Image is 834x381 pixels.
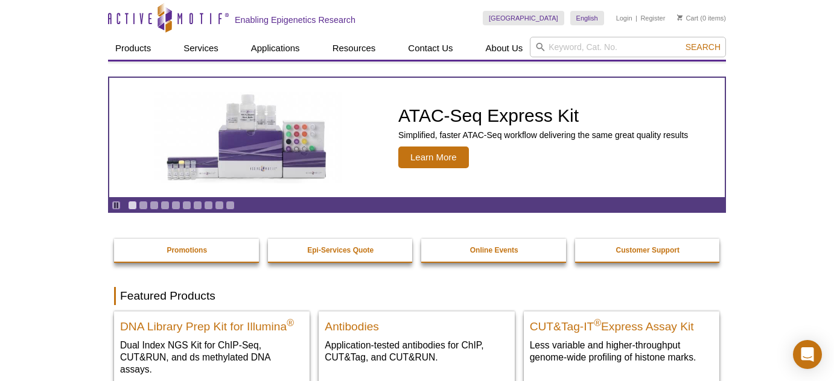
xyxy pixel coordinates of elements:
[120,339,304,376] p: Dual Index NGS Kit for ChIP-Seq, CUT&RUN, and ds methylated DNA assays.
[398,146,469,168] span: Learn More
[793,340,822,369] div: Open Intercom Messenger
[530,315,713,333] h2: CUT&Tag-IT Express Assay Kit
[530,37,726,57] input: Keyword, Cat. No.
[150,201,159,210] a: Go to slide 3
[401,37,460,60] a: Contact Us
[244,37,307,60] a: Applications
[114,287,720,305] h2: Featured Products
[398,130,688,140] p: Simplified, faster ATAC-Seq workflow delivering the same great quality results
[139,201,148,210] a: Go to slide 2
[161,201,170,210] a: Go to slide 4
[182,201,191,210] a: Go to slide 6
[570,11,604,25] a: English
[616,246,680,254] strong: Customer Support
[114,239,260,262] a: Promotions
[307,246,374,254] strong: Epi-Services Quote
[108,37,158,60] a: Products
[287,318,294,328] sup: ®
[325,339,508,364] p: Application-tested antibodies for ChIP, CUT&Tag, and CUT&RUN.
[325,315,508,333] h2: Antibodies
[640,14,665,22] a: Register
[677,14,683,20] img: Your Cart
[421,239,567,262] a: Online Events
[483,11,564,25] a: [GEOGRAPHIC_DATA]
[215,201,224,210] a: Go to slide 9
[226,201,235,210] a: Go to slide 10
[594,318,601,328] sup: ®
[398,107,688,125] h2: ATAC-Seq Express Kit
[268,239,414,262] a: Epi-Services Quote
[128,201,137,210] a: Go to slide 1
[120,315,304,333] h2: DNA Library Prep Kit for Illumina
[112,201,121,210] a: Toggle autoplay
[109,78,725,197] article: ATAC-Seq Express Kit
[319,311,514,376] a: All Antibodies Antibodies Application-tested antibodies for ChIP, CUT&Tag, and CUT&RUN.
[616,14,632,22] a: Login
[171,201,180,210] a: Go to slide 5
[635,11,637,25] li: |
[204,201,213,210] a: Go to slide 8
[682,42,724,52] button: Search
[470,246,518,254] strong: Online Events
[235,14,355,25] h2: Enabling Epigenetics Research
[109,78,725,197] a: ATAC-Seq Express Kit ATAC-Seq Express Kit Simplified, faster ATAC-Seq workflow delivering the sam...
[176,37,226,60] a: Services
[686,42,721,52] span: Search
[167,246,207,254] strong: Promotions
[148,92,348,183] img: ATAC-Seq Express Kit
[530,339,713,364] p: Less variable and higher-throughput genome-wide profiling of histone marks​.
[325,37,383,60] a: Resources
[524,311,719,376] a: CUT&Tag-IT® Express Assay Kit CUT&Tag-IT®Express Assay Kit Less variable and higher-throughput ge...
[479,37,530,60] a: About Us
[677,11,726,25] li: (0 items)
[677,14,698,22] a: Cart
[575,239,721,262] a: Customer Support
[193,201,202,210] a: Go to slide 7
